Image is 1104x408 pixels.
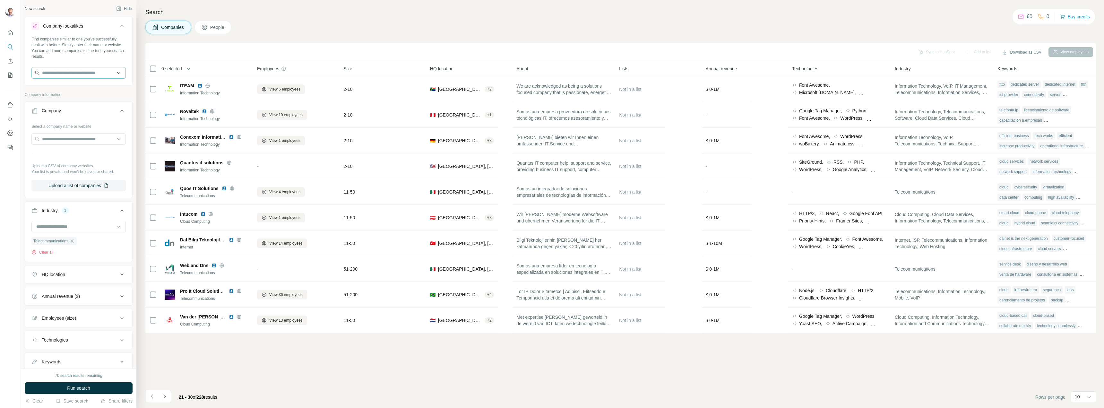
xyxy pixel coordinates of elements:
span: 🇵🇪 [430,112,436,118]
div: smart cloud [997,209,1021,217]
span: Font Awesome, [799,133,830,140]
span: [GEOGRAPHIC_DATA], [GEOGRAPHIC_DATA] [438,317,482,324]
span: Lightbox, [866,243,884,250]
span: 🇺🇸 [430,163,436,169]
button: Navigate to next page [158,390,171,403]
span: of [193,395,197,400]
span: Telecommunications, Information Technology, Mobile, VoIP [895,288,990,301]
div: Information Technology [180,167,249,173]
span: $ 0-1M [706,138,720,143]
span: Lists [619,65,628,72]
div: Keywords [42,359,61,365]
div: hybrid cloud [1013,219,1037,227]
div: tech works [1033,132,1055,140]
span: $ 0-1M [706,215,720,220]
button: Clear all [31,249,53,255]
span: - [792,189,794,195]
span: We are acknowledged as being a solutions focused company that is passionate, energetic, and drive... [516,83,611,96]
span: Microsoft [DOMAIN_NAME], [799,89,856,96]
span: Framer Sites, [836,218,863,224]
span: Annual revenue [706,65,737,72]
span: Somos un integrador de soluciones empresariales de tecnologías de información a nivel nacional. A... [516,186,611,198]
span: Not in a list [619,266,641,272]
button: View 36 employees [257,290,307,299]
div: Telecommunications [180,296,249,301]
span: React, [826,210,839,217]
button: Share filters [101,398,133,404]
span: - [257,164,259,169]
span: HTTP/2, [858,287,875,294]
button: Employees (size) [25,310,132,326]
div: cloud telephony [1050,209,1081,217]
span: View 10 employees [269,112,303,118]
div: computing [1022,194,1044,201]
div: gerenciamento de projetos [997,296,1047,304]
span: 0 selected [161,65,182,72]
span: Priority Hints, [799,218,826,224]
span: Not in a list [619,164,641,169]
span: Internet, ISP, Telecommunications, Information Technology, Web Hosting [895,237,990,250]
div: cloud [997,286,1011,294]
button: Annual revenue ($) [25,289,132,304]
span: Van der [PERSON_NAME] ICT [180,314,226,320]
div: Information Technology [180,116,249,122]
span: WordPress, [799,243,823,250]
div: cloud infrastructure [997,245,1034,253]
span: 11-50 [343,317,355,324]
span: Google Tag Manager, [799,313,842,319]
div: information technology [1031,168,1073,176]
div: Telecommunications [180,270,249,276]
span: Employees [257,65,279,72]
span: - [706,189,707,195]
span: Telecommunications [895,266,936,272]
span: View 36 employees [269,292,303,298]
span: 21 - 30 [179,395,193,400]
span: Font Awesome, [799,115,830,121]
div: dedicated internet [1043,81,1077,88]
button: View 10 employees [257,110,307,120]
div: cloud [1075,168,1088,176]
button: Use Surfe API [5,113,15,125]
div: + 3 [485,215,494,221]
button: View 5 employees [257,84,305,94]
img: LinkedIn logo [201,212,206,217]
span: Rows per page [1035,394,1065,400]
span: Information Technology, VoIP, IT Management, Telecommunications, Information Services, IT Infrast... [895,83,990,96]
div: cloud services [997,158,1026,165]
div: Technologies [42,337,68,343]
span: CookieYes, [833,243,855,250]
span: Dal Bilgi Teknolojileri ve Bilişim Sistemleri Tic A.Ş. [180,237,288,242]
span: 11-50 [343,214,355,221]
div: increase productivity [997,142,1036,150]
img: Logo of Van der Hoff ICT [165,315,175,326]
span: PHP, [854,159,864,165]
span: 🇿🇦 [430,86,436,92]
p: Upload a CSV of company websites. [31,163,126,169]
div: customer-focused [1052,235,1086,242]
span: Telecommunications [33,238,68,244]
span: WordPress, [840,133,864,140]
span: 🇲🇽 [430,266,436,272]
span: Node.js, [799,287,815,294]
div: Cloud Computing [180,219,249,224]
div: + 8 [485,138,494,143]
span: Quos IT Solutions [180,185,219,192]
button: My lists [5,69,15,81]
button: Search [5,41,15,53]
span: Font Awesome, [799,82,830,88]
span: Yoast SEO, [799,320,822,327]
span: [GEOGRAPHIC_DATA], [GEOGRAPHIC_DATA], [GEOGRAPHIC_DATA] [438,112,482,118]
div: Information Technology [180,142,249,147]
span: [GEOGRAPHIC_DATA], [GEOGRAPHIC_DATA][DATE] [438,86,482,92]
span: Novaltek [180,108,199,115]
span: Bilgi Teknolojilerinin [PERSON_NAME] her katmanında geçen yaklaşık 20 yılın ardından, büyük ve [P... [516,237,611,250]
span: Information Technology, Telecommunications, Software, Cloud Data Services, Cloud Computing, Inter... [895,109,990,121]
h4: Search [145,8,1096,17]
div: Select a company name or website [31,121,126,129]
span: 2-10 [343,163,352,169]
div: Information Technology [180,90,249,96]
span: ITEAM [180,82,194,89]
span: 51-200 [343,266,358,272]
span: Intucom [180,211,197,217]
div: capacitación a empresas [997,117,1044,124]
